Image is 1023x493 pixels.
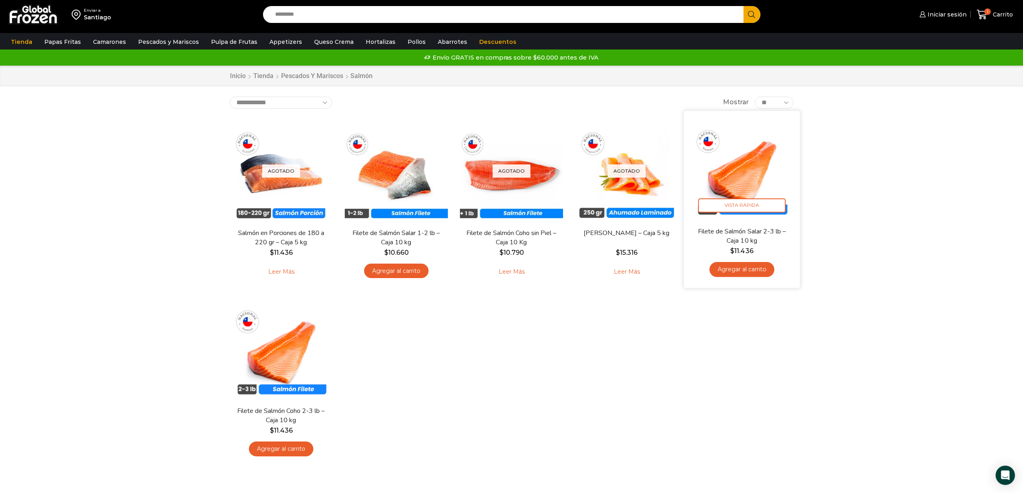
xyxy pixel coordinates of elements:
[475,34,520,50] a: Descuentos
[270,249,293,256] bdi: 11.436
[384,249,409,256] bdi: 10.660
[499,249,524,256] bdi: 10.790
[499,249,503,256] span: $
[256,264,307,281] a: Leé más sobre “Salmón en Porciones de 180 a 220 gr - Caja 5 kg”
[281,72,344,81] a: Pescados y Mariscos
[235,229,327,247] a: Salmón en Porciones de 180 a 220 gr – Caja 5 kg
[350,229,443,247] a: Filete de Salmón Salar 1-2 lb – Caja 10 kg
[384,249,388,256] span: $
[434,34,471,50] a: Abarrotes
[310,34,358,50] a: Queso Crema
[730,247,734,254] span: $
[608,164,646,177] p: Agotado
[350,72,373,80] h1: Salmón
[249,441,313,456] a: Agregar al carrito: “Filete de Salmón Coho 2-3 lb - Caja 10 kg”
[89,34,130,50] a: Camarones
[134,34,203,50] a: Pescados y Mariscos
[493,164,530,177] p: Agotado
[996,466,1015,485] div: Open Intercom Messenger
[601,264,652,281] a: Leé más sobre “Salmón Ahumado Laminado - Caja 5 kg”
[698,198,786,212] span: Vista Rápida
[465,229,558,247] a: Filete de Salmón Coho sin Piel – Caja 10 Kg
[709,262,774,277] a: Agregar al carrito: “Filete de Salmón Salar 2-3 lb - Caja 10 kg”
[695,227,789,245] a: Filete de Salmón Salar 2-3 lb – Caja 10 kg
[270,427,293,434] bdi: 11.436
[991,10,1013,19] span: Carrito
[975,5,1015,24] a: 1 Carrito
[262,164,300,177] p: Agotado
[730,247,753,254] bdi: 11.436
[270,249,274,256] span: $
[84,13,111,21] div: Santiago
[616,249,638,256] bdi: 15.316
[265,34,306,50] a: Appetizers
[743,6,760,23] button: Search button
[917,6,967,23] a: Iniciar sesión
[84,8,111,13] div: Enviar a
[270,427,274,434] span: $
[230,72,246,81] a: Inicio
[230,72,373,81] nav: Breadcrumb
[364,264,429,278] a: Agregar al carrito: “Filete de Salmón Salar 1-2 lb – Caja 10 kg”
[486,264,537,281] a: Leé más sobre “Filete de Salmón Coho sin Piel – Caja 10 Kg”
[926,10,967,19] span: Iniciar sesión
[723,98,749,107] span: Mostrar
[984,8,991,15] span: 1
[362,34,400,50] a: Hortalizas
[40,34,85,50] a: Papas Fritas
[580,229,673,238] a: [PERSON_NAME] – Caja 5 kg
[235,406,327,425] a: Filete de Salmón Coho 2-3 lb – Caja 10 kg
[616,249,620,256] span: $
[253,72,274,81] a: Tienda
[230,97,332,109] select: Pedido de la tienda
[404,34,430,50] a: Pollos
[207,34,261,50] a: Pulpa de Frutas
[72,8,84,21] img: address-field-icon.svg
[7,34,36,50] a: Tienda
